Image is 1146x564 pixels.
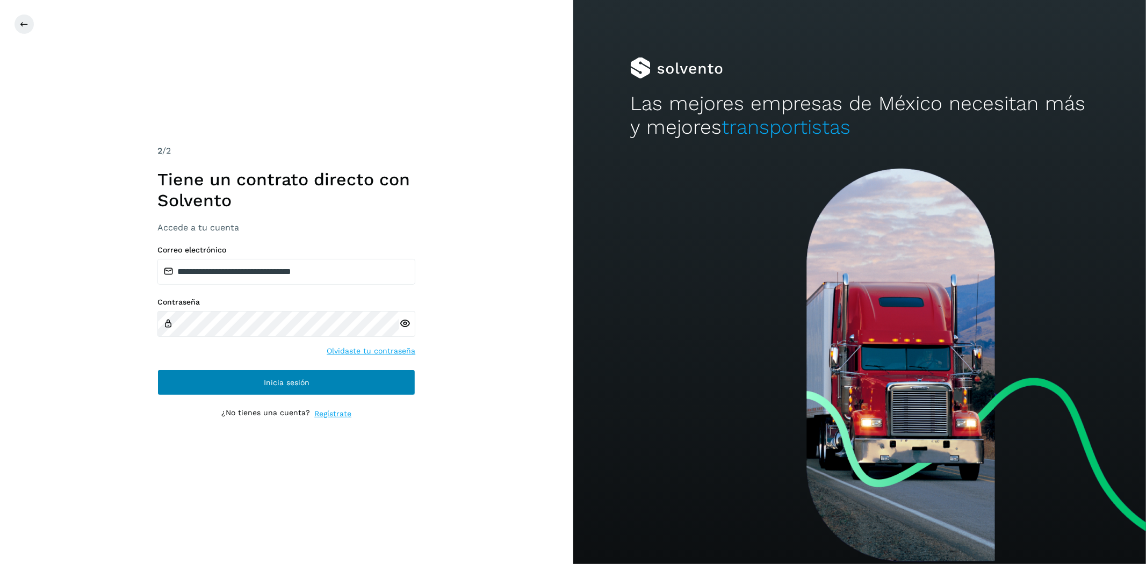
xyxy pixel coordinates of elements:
[327,345,415,357] a: Olvidaste tu contraseña
[314,408,351,420] a: Regístrate
[221,408,310,420] p: ¿No tienes una cuenta?
[157,144,415,157] div: /2
[157,370,415,395] button: Inicia sesión
[157,298,415,307] label: Contraseña
[722,115,851,139] span: transportistas
[157,169,415,211] h1: Tiene un contrato directo con Solvento
[264,379,309,386] span: Inicia sesión
[157,222,415,233] h3: Accede a tu cuenta
[157,146,162,156] span: 2
[157,245,415,255] label: Correo electrónico
[630,92,1089,140] h2: Las mejores empresas de México necesitan más y mejores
